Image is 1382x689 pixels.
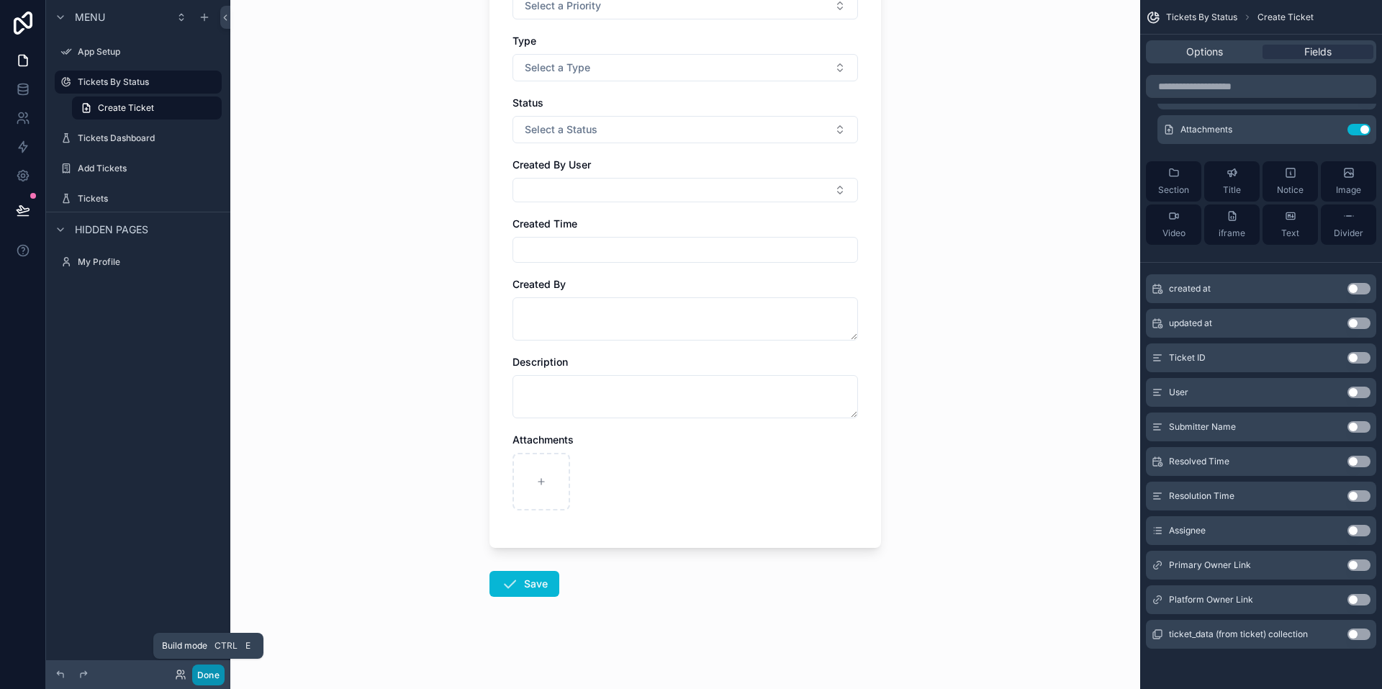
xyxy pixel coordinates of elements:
button: Title [1204,161,1260,202]
label: Tickets By Status [78,76,213,88]
button: Video [1146,204,1201,245]
span: Assignee [1169,525,1206,536]
span: created at [1169,283,1211,294]
button: Notice [1263,161,1318,202]
span: Video [1162,228,1185,239]
span: Fields [1304,45,1332,59]
span: updated at [1169,318,1212,329]
span: Create Ticket [98,102,154,114]
span: E [242,640,253,652]
button: Select Button [512,54,858,81]
button: Text [1263,204,1318,245]
a: My Profile [55,251,222,274]
a: Tickets Dashboard [55,127,222,150]
span: Primary Owner Link [1169,559,1251,571]
span: Created Time [512,217,577,230]
a: Add Tickets [55,157,222,180]
label: My Profile [78,256,219,268]
button: iframe [1204,204,1260,245]
span: Description [512,356,568,368]
span: Text [1281,228,1299,239]
span: Menu [75,10,105,24]
a: Create Ticket [72,96,222,120]
a: Tickets [55,187,222,210]
span: ticket_data (from ticket) collection [1169,629,1308,640]
button: Select Button [512,116,858,143]
span: Options [1186,45,1223,59]
span: iframe [1219,228,1245,239]
span: Created By [512,278,566,290]
label: App Setup [78,46,219,58]
span: Hidden pages [75,222,148,237]
span: Platform Owner Link [1169,594,1253,605]
span: Divider [1334,228,1363,239]
span: Ctrl [213,639,239,653]
span: Status [512,96,543,109]
button: Section [1146,161,1201,202]
span: Attachments [512,433,574,446]
span: Create Ticket [1257,12,1314,23]
label: Add Tickets [78,163,219,174]
span: Image [1336,184,1361,196]
span: Resolution Time [1169,490,1234,502]
span: Resolved Time [1169,456,1229,467]
span: Created By User [512,158,591,171]
a: App Setup [55,40,222,63]
button: Image [1321,161,1376,202]
a: Tickets By Status [55,71,222,94]
span: Ticket ID [1169,352,1206,364]
span: Section [1158,184,1189,196]
button: Select Button [512,178,858,202]
span: Select a Type [525,60,590,75]
span: Build mode [162,640,207,652]
button: Divider [1321,204,1376,245]
span: Tickets By Status [1166,12,1237,23]
span: Select a Status [525,122,597,137]
span: User [1169,387,1188,398]
span: Submitter Name [1169,421,1236,433]
button: Save [489,571,559,597]
span: Attachments [1180,124,1232,135]
button: Done [192,665,225,685]
span: Title [1223,184,1241,196]
span: Type [512,35,536,47]
label: Tickets [78,193,219,204]
span: Notice [1277,184,1304,196]
label: Tickets Dashboard [78,132,219,144]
